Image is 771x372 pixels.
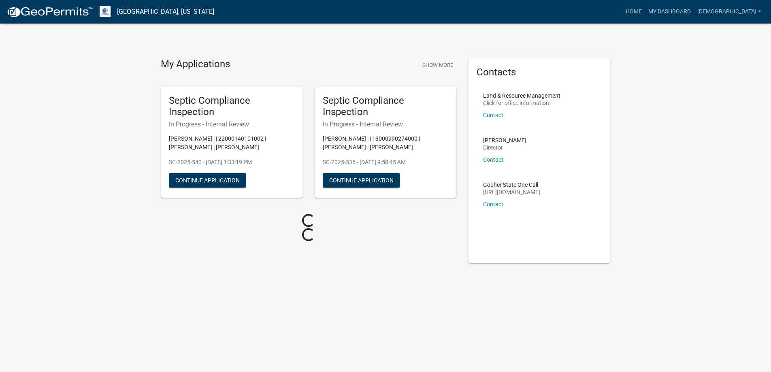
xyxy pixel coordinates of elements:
[483,112,503,118] a: Contact
[645,4,694,19] a: My Dashboard
[100,6,111,17] img: Otter Tail County, Minnesota
[169,135,294,152] p: [PERSON_NAME] | | 22000140101002 | [PERSON_NAME] | [PERSON_NAME]
[483,189,540,195] p: [URL][DOMAIN_NAME]
[323,173,400,188] button: Continue Application
[323,95,448,118] h5: Septic Compliance Inspection
[323,135,448,152] p: [PERSON_NAME] | | 13000990274000 | [PERSON_NAME] | [PERSON_NAME]
[694,4,765,19] a: [DEMOGRAPHIC_DATA]
[483,156,503,163] a: Contact
[483,145,526,150] p: Director
[169,120,294,128] h6: In Progress - Internal Review
[169,95,294,118] h5: Septic Compliance Inspection
[483,93,560,98] p: Land & Resource Management
[169,173,246,188] button: Continue Application
[169,158,294,167] p: SC-2025-540 - [DATE] 1:33:19 PM
[477,66,602,78] h5: Contacts
[483,137,526,143] p: [PERSON_NAME]
[622,4,645,19] a: Home
[483,201,503,207] a: Contact
[323,120,448,128] h6: In Progress - Internal Review
[161,58,230,71] h4: My Applications
[483,182,540,188] p: Gopher State One Call
[483,100,560,106] p: Click for office information:
[117,5,214,19] a: [GEOGRAPHIC_DATA], [US_STATE]
[323,158,448,167] p: SC-2025-536 - [DATE] 9:50:45 AM
[419,58,456,72] button: Show More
